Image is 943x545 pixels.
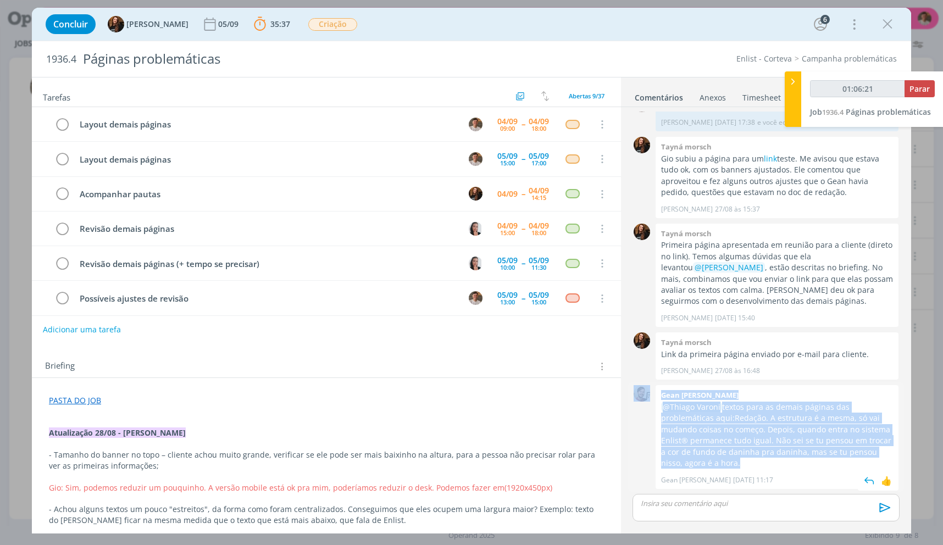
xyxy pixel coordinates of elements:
[661,366,713,376] p: [PERSON_NAME]
[735,413,766,423] a: Redação
[75,222,458,236] div: Revisão demais páginas
[500,299,515,305] div: 13:00
[497,257,518,264] div: 05/09
[764,153,777,164] a: link
[497,291,518,299] div: 05/09
[661,153,893,198] p: Gio subiu a página para um teste. Me avisou que estava tudo ok, com os banners ajustados. Ele com...
[909,84,930,94] span: Parar
[742,87,781,103] a: Timesheet
[43,90,70,103] span: Tarefas
[467,290,484,307] button: T
[49,482,504,493] span: Gio: Sim, podemos reduzir um pouquinho. A versão mobile está ok pra mim, poderíamos reduzir o des...
[661,337,712,347] b: Tayná morsch
[661,229,712,238] b: Tayná morsch
[500,125,515,131] div: 09:00
[522,259,525,267] span: --
[45,359,75,374] span: Briefing
[715,366,760,376] span: 27/08 às 16:48
[529,118,549,125] div: 04/09
[46,53,76,65] span: 1936.4
[529,291,549,299] div: 05/09
[75,153,458,166] div: Layout demais páginas
[49,395,101,405] a: PASTA DO JOB
[861,472,878,489] img: answer.svg
[529,222,549,230] div: 04/09
[531,264,546,270] div: 11:30
[531,194,546,201] div: 14:15
[846,107,931,117] span: Páginas problemáticas
[905,80,935,97] button: Parar
[529,152,549,160] div: 05/09
[308,18,357,31] span: Criação
[500,160,515,166] div: 15:00
[469,187,482,201] img: T
[569,92,604,100] span: Abertas 9/37
[467,220,484,237] button: C
[469,118,482,131] img: T
[469,222,482,236] img: C
[634,224,650,240] img: T
[661,349,893,360] p: Link da primeira página enviado por e-mail para cliente.
[695,262,763,272] span: @[PERSON_NAME]
[531,160,546,166] div: 17:00
[75,118,458,131] div: Layout demais páginas
[661,390,739,400] b: Gean [PERSON_NAME]
[497,222,518,230] div: 04/09
[715,118,755,127] span: [DATE] 17:38
[469,152,482,166] img: T
[531,299,546,305] div: 15:00
[715,313,755,323] span: [DATE] 15:40
[522,190,525,198] span: --
[49,427,186,438] strong: Atualização 28/08 - [PERSON_NAME]
[661,204,713,214] p: [PERSON_NAME]
[500,264,515,270] div: 10:00
[522,225,525,232] span: --
[49,449,597,471] span: - Tamanho do banner no topo – cliente achou muito grande, verificar se ele pode ser mais baixinho...
[49,504,596,525] span: - Achou alguns textos um pouco "estreitos", da forma como foram centralizados. Conseguimos que el...
[270,19,290,29] span: 35:37
[736,53,792,64] a: Enlist - Corteva
[46,14,96,34] button: Concluir
[822,107,844,117] span: 1936.4
[108,16,124,32] img: T
[469,257,482,270] img: C
[497,152,518,160] div: 05/09
[522,294,525,302] span: --
[661,142,712,152] b: Tayná morsch
[504,482,552,493] span: (1920x450px)
[531,125,546,131] div: 18:00
[529,187,549,194] div: 04/09
[661,313,713,323] p: [PERSON_NAME]
[522,155,525,163] span: --
[700,92,726,103] div: Anexos
[467,116,484,132] button: T
[661,402,893,469] p: textos para as demais páginas das problemáticas aqui: . A estrutura é a mesma, só vai mudando coi...
[802,53,897,64] a: Campanha problemáticas
[467,186,484,202] button: T
[75,292,458,305] div: Possíveis ajustes de revisão
[251,15,293,33] button: 35:37
[663,402,720,412] span: @Thiago Varoni
[500,230,515,236] div: 15:00
[126,20,188,28] span: [PERSON_NAME]
[32,8,911,533] div: dialog
[79,46,538,73] div: Páginas problemáticas
[467,151,484,167] button: T
[529,257,549,264] div: 05/09
[497,190,518,198] div: 04/09
[820,15,830,24] div: 6
[522,120,525,128] span: --
[308,18,358,31] button: Criação
[218,20,241,28] div: 05/09
[810,107,931,117] a: Job1936.4Páginas problemáticas
[541,91,549,101] img: arrow-down-up.svg
[634,385,650,402] img: G
[661,475,731,485] p: Gean [PERSON_NAME]
[661,118,713,127] p: [PERSON_NAME]
[634,137,650,153] img: T
[661,240,893,307] p: Primeira página apresentada em reunião para a cliente (direto no link). Temos algumas dúvidas que...
[108,16,188,32] button: T[PERSON_NAME]
[75,257,458,271] div: Revisão demais páginas (+ tempo se precisar)
[497,118,518,125] div: 04/09
[715,204,760,214] span: 27/08 às 15:37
